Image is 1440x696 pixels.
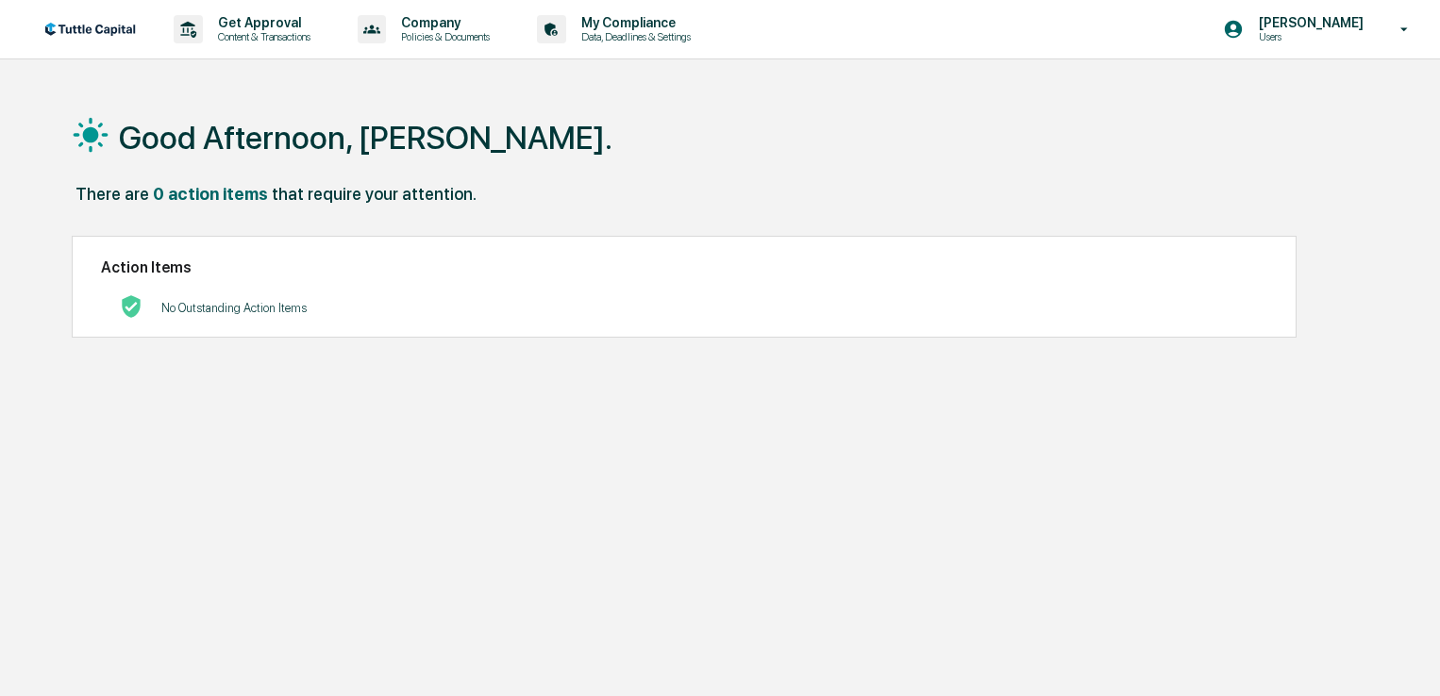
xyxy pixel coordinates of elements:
div: that require your attention. [272,184,477,204]
p: Data, Deadlines & Settings [566,30,700,43]
p: [PERSON_NAME] [1244,15,1373,30]
p: No Outstanding Action Items [161,301,307,315]
p: Get Approval [203,15,320,30]
h2: Action Items [101,258,1267,276]
div: There are [75,184,149,204]
p: Policies & Documents [386,30,499,43]
p: Users [1244,30,1373,43]
p: My Compliance [566,15,700,30]
p: Content & Transactions [203,30,320,43]
p: Company [386,15,499,30]
h1: Good Afternoon, [PERSON_NAME]. [119,119,612,157]
img: logo [45,23,136,36]
div: 0 action items [153,184,268,204]
img: No Actions logo [120,295,142,318]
